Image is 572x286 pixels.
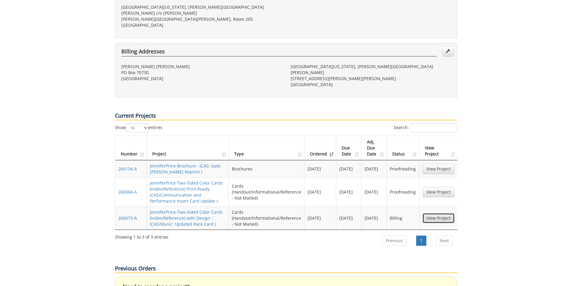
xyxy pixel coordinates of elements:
a: Edit Addresses [442,46,454,56]
td: Brochures [229,160,304,177]
a: 1 [416,236,426,246]
p: [GEOGRAPHIC_DATA] [121,22,282,28]
div: Showing 1 to 3 of 3 entries [115,232,168,240]
td: Cards (Handout/Informational/Reference - Not Mailed) [229,177,304,206]
th: Status: activate to sort column ascending [387,136,419,160]
h4: Billing Addresses [121,49,437,56]
p: [STREET_ADDRESS][PERSON_NAME][PERSON_NAME] [291,76,451,82]
th: Due Date: activate to sort column ascending [336,136,362,160]
th: Number: activate to sort column ascending [115,136,147,160]
td: [DATE] [304,206,336,230]
p: [GEOGRAPHIC_DATA][US_STATE], [PERSON_NAME][GEOGRAPHIC_DATA][PERSON_NAME] [291,64,451,76]
a: View Project [422,164,455,174]
a: JenniferPrice-Two-Sided Color Cards (Index/Reference) Print Ready - (CAS/Communication and Perfor... [150,180,223,204]
input: Search: [410,123,457,132]
td: [DATE] [336,160,362,177]
p: [PERSON_NAME] [PERSON_NAME] [121,64,282,70]
a: 260068-A [118,189,137,195]
p: Previous Orders [115,265,457,273]
a: 260134-A [118,166,137,172]
th: Adj. Due Date: activate to sort column ascending [362,136,387,160]
a: View Project [422,213,455,223]
td: [DATE] [362,177,387,206]
p: [PERSON_NAME][GEOGRAPHIC_DATA][PERSON_NAME], Room 205 [121,16,282,22]
td: [DATE] [362,206,387,230]
th: Type: activate to sort column ascending [229,136,304,160]
p: [GEOGRAPHIC_DATA][US_STATE], [PERSON_NAME][GEOGRAPHIC_DATA][PERSON_NAME] c/o [PERSON_NAME] [121,4,282,16]
a: 260073-A [118,215,137,221]
th: Ordered: activate to sort column ascending [304,136,336,160]
td: [DATE] [304,160,336,177]
label: Show entries [115,123,162,132]
td: Proofreading [387,160,419,177]
td: Proofreading [387,177,419,206]
a: Next [436,236,453,246]
p: [GEOGRAPHIC_DATA] [121,76,282,82]
a: JenniferPrice-Two-Sided Color Cards (Index/Reference) with Design - (CAS/Music: Updated Rack Card ) [150,209,223,227]
p: PO Box 70730 [121,70,282,76]
td: Billing [387,206,419,230]
td: [DATE] [304,177,336,206]
th: View Project: activate to sort column ascending [419,136,458,160]
label: Search: [394,123,457,132]
td: Cards (Handout/Informational/Reference - Not Mailed) [229,206,304,230]
a: Previous [382,236,407,246]
a: View Project [422,187,455,197]
p: Current Projects [115,112,457,120]
th: Project: activate to sort column ascending [147,136,229,160]
td: [DATE] [336,177,362,206]
select: Showentries [126,123,148,132]
td: [DATE] [336,206,362,230]
p: [GEOGRAPHIC_DATA] [291,82,451,88]
td: [DATE] [362,160,387,177]
a: JenniferPrice-Brochure - (CAS: Gate [PERSON_NAME] Reprint ) [150,163,220,175]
